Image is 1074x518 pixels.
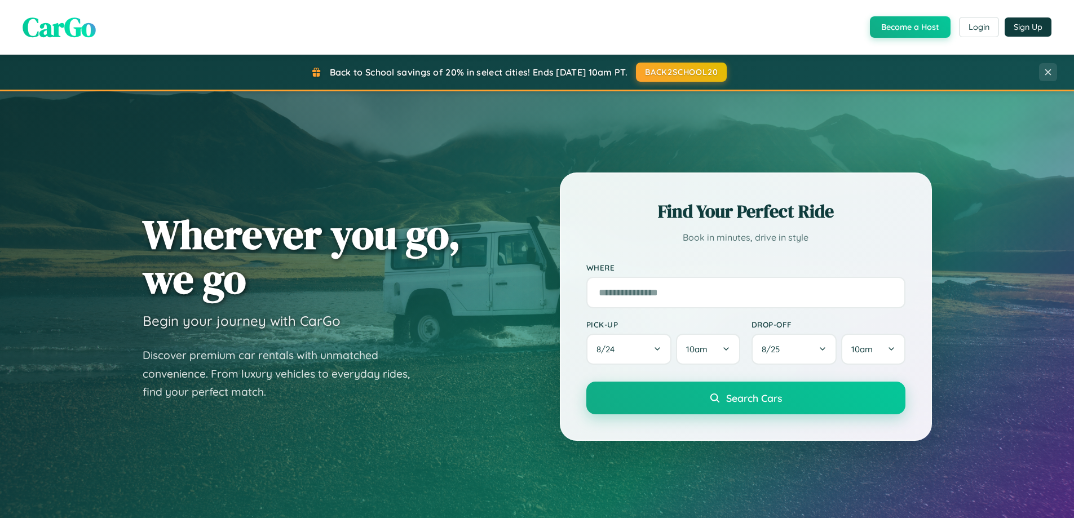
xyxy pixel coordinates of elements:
label: Where [586,263,905,272]
button: 10am [841,334,905,365]
button: BACK2SCHOOL20 [636,63,727,82]
p: Discover premium car rentals with unmatched convenience. From luxury vehicles to everyday rides, ... [143,346,425,401]
span: Back to School savings of 20% in select cities! Ends [DATE] 10am PT. [330,67,627,78]
span: 8 / 25 [762,344,785,355]
button: 8/24 [586,334,672,365]
h3: Begin your journey with CarGo [143,312,341,329]
span: CarGo [23,8,96,46]
span: 8 / 24 [596,344,620,355]
span: Search Cars [726,392,782,404]
h1: Wherever you go, we go [143,212,461,301]
button: Sign Up [1005,17,1051,37]
button: Search Cars [586,382,905,414]
button: Login [959,17,999,37]
h2: Find Your Perfect Ride [586,199,905,224]
label: Drop-off [752,320,905,329]
button: 8/25 [752,334,837,365]
button: 10am [676,334,740,365]
label: Pick-up [586,320,740,329]
span: 10am [851,344,873,355]
span: 10am [686,344,708,355]
button: Become a Host [870,16,951,38]
p: Book in minutes, drive in style [586,229,905,246]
